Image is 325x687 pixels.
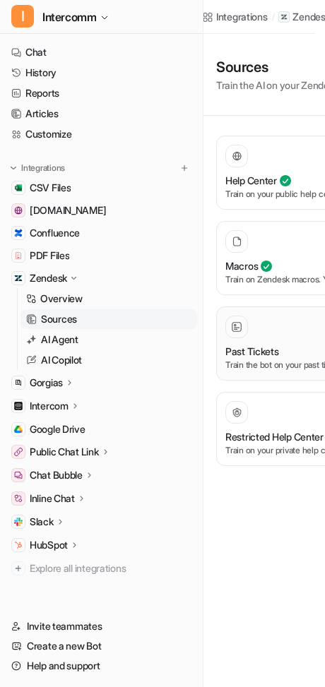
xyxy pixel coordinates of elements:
p: Sources [41,312,77,326]
span: PDF Files [30,249,69,263]
div: Integrations [216,9,268,24]
span: CSV Files [30,181,71,195]
a: History [6,63,197,83]
img: expand menu [8,163,18,173]
img: menu_add.svg [179,163,189,173]
a: AI Agent [20,330,197,350]
p: AI Copilot [41,353,82,367]
a: Integrations [202,9,268,24]
a: Google DriveGoogle Drive [6,419,197,439]
a: Reports [6,83,197,103]
img: CSV Files [14,184,23,192]
p: Chat Bubble [30,468,83,482]
img: Confluence [14,229,23,237]
span: I [11,5,34,28]
span: / [272,11,275,23]
p: Integrations [21,162,65,174]
img: explore all integrations [11,561,25,575]
p: AI Agent [41,333,78,347]
a: Create a new Bot [6,636,197,656]
img: Google Drive [14,425,23,434]
span: Google Drive [30,422,85,436]
p: Public Chat Link [30,445,99,459]
img: Chat Bubble [14,471,23,479]
p: Slack [30,515,54,529]
a: Explore all integrations [6,558,197,578]
h3: Past Tickets [225,344,279,359]
span: Intercomm [42,7,96,27]
span: Explore all integrations [30,557,191,580]
h3: Macros [225,258,258,273]
img: www.helpdesk.com [14,206,23,215]
img: Public Chat Link [14,448,23,456]
a: Chat [6,42,197,62]
img: Slack [14,518,23,526]
h3: Help Center [225,173,277,188]
a: Help and support [6,656,197,676]
a: Articles [6,104,197,124]
img: Gorgias [14,378,23,387]
span: [DOMAIN_NAME] [30,203,106,217]
p: Intercom [30,399,69,413]
a: CSV FilesCSV Files [6,178,197,198]
p: Inline Chat [30,491,75,506]
img: Intercom [14,402,23,410]
p: Overview [40,292,83,306]
p: Gorgias [30,376,63,390]
img: Inline Chat [14,494,23,503]
a: www.helpdesk.com[DOMAIN_NAME] [6,201,197,220]
span: Confluence [30,226,80,240]
a: Sources [20,309,197,329]
a: PDF FilesPDF Files [6,246,197,265]
a: ConfluenceConfluence [6,223,197,243]
h3: Restricted Help Center [225,429,324,444]
button: Integrations [6,161,69,175]
img: Zendesk [14,274,23,282]
p: Zendesk [30,271,67,285]
a: Overview [20,289,197,309]
img: HubSpot [14,541,23,549]
p: HubSpot [30,538,68,552]
a: Customize [6,124,197,144]
a: AI Copilot [20,350,197,370]
a: Invite teammates [6,616,197,636]
img: PDF Files [14,251,23,260]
